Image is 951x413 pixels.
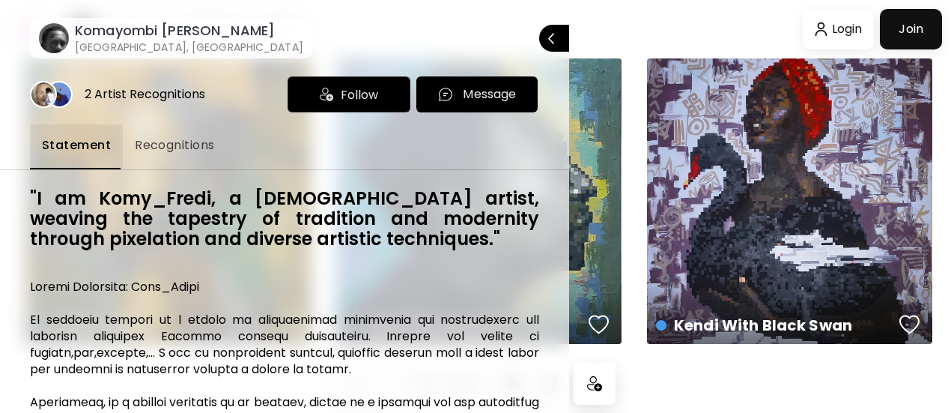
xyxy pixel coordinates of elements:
[463,85,516,103] p: Message
[341,85,378,104] span: Follow
[42,136,111,154] span: Statement
[135,136,215,154] span: Recognitions
[85,86,205,103] div: 2 Artist Recognitions
[437,86,454,103] img: chatIcon
[288,76,410,112] div: Follow
[75,22,303,40] h6: Komayombi [PERSON_NAME]
[320,88,333,101] img: icon
[416,76,538,112] button: chatIconMessage
[75,40,303,55] h6: [GEOGRAPHIC_DATA], [GEOGRAPHIC_DATA]
[30,188,539,249] h6: "I am Komy_Fredi, a [DEMOGRAPHIC_DATA] artist, weaving the tapestry of tradition and modernity th...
